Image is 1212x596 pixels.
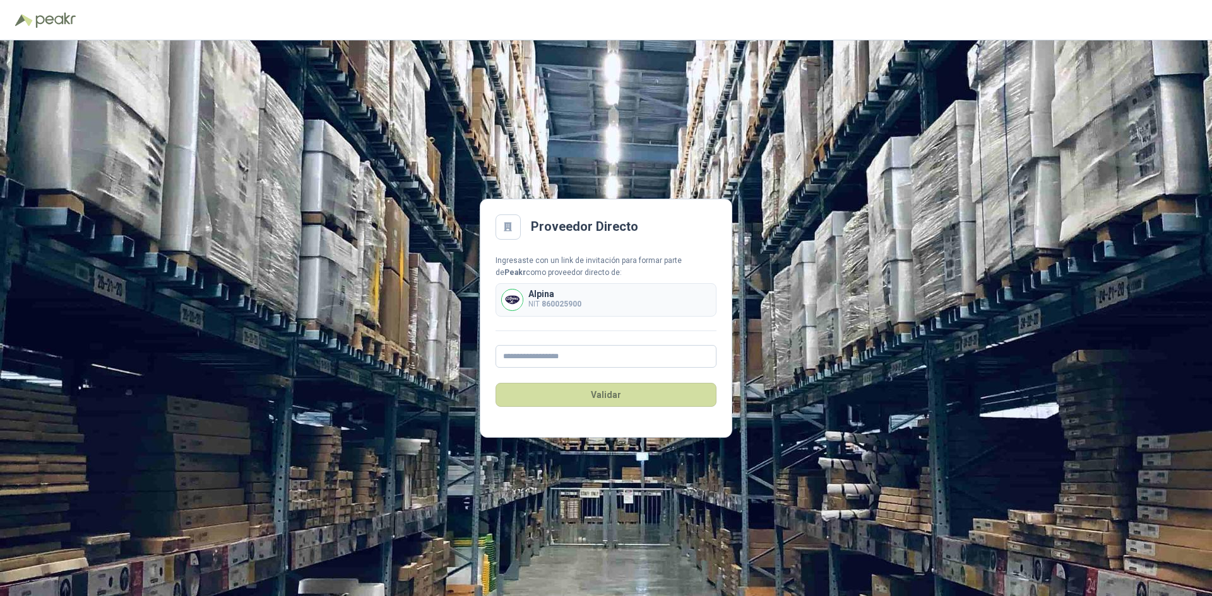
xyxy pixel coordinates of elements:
[504,268,526,277] b: Peakr
[496,255,716,279] div: Ingresaste con un link de invitación para formar parte de como proveedor directo de:
[528,298,581,310] p: NIT
[531,217,638,237] h2: Proveedor Directo
[502,289,523,310] img: Company Logo
[528,289,581,298] p: Alpina
[15,14,33,26] img: Logo
[35,13,76,28] img: Peakr
[496,383,716,407] button: Validar
[542,300,581,308] b: 860025900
